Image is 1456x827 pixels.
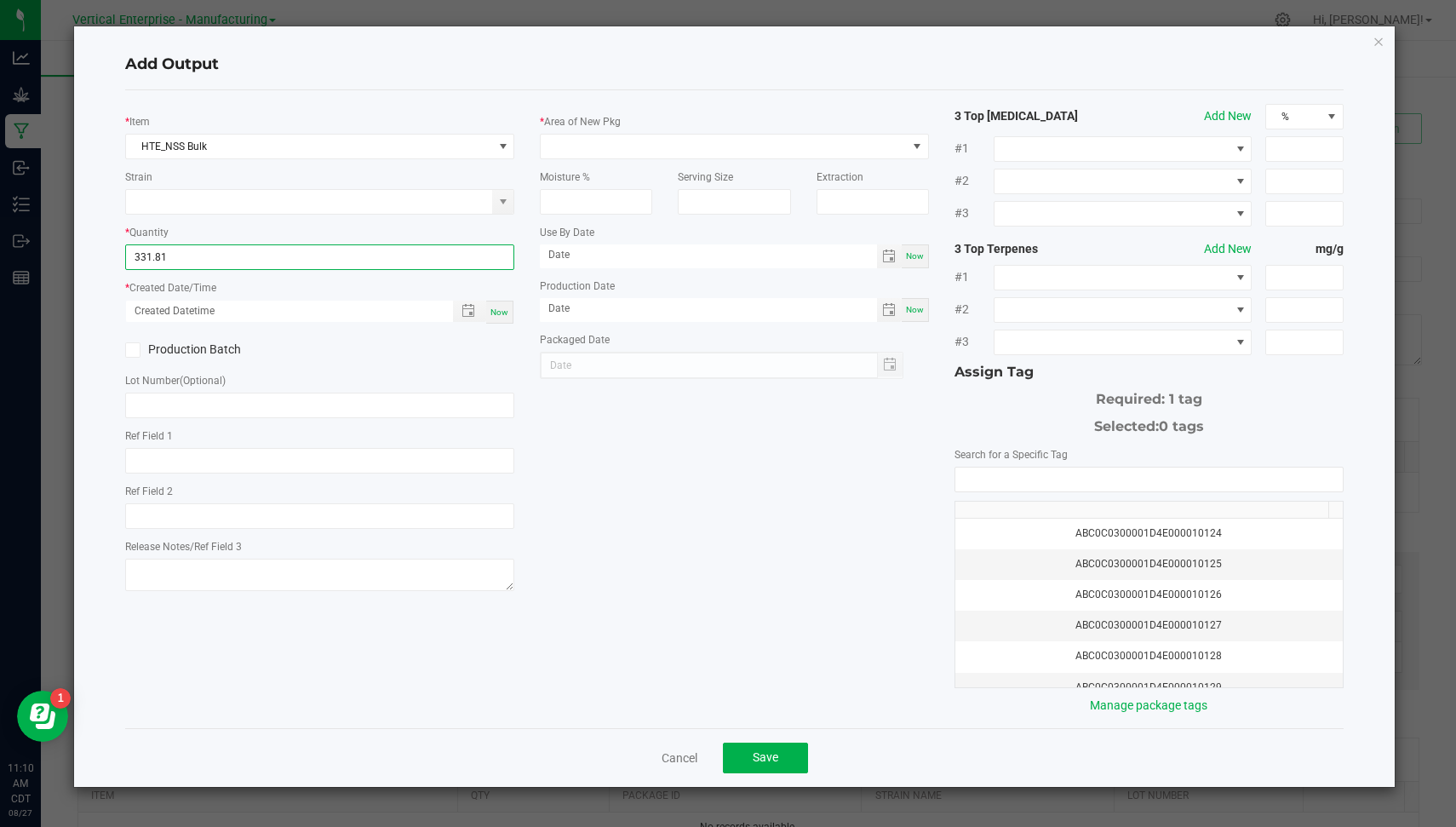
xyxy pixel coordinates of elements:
strong: mg/g [1265,240,1343,258]
div: ABC0C0300001D4E000010126 [966,587,1333,603]
div: ABC0C0300001D4E000010128 [966,648,1333,664]
a: Cancel [662,749,697,767]
span: Now [906,251,924,261]
div: ABC0C0300001D4E000010124 [966,525,1333,542]
div: Selected: [954,410,1344,437]
span: Now [906,305,924,314]
label: Extraction [817,169,863,185]
label: Production Date [540,279,615,294]
div: ABC0C0300001D4E000010127 [966,617,1333,634]
span: #1 [954,140,994,158]
label: Item [129,114,150,129]
strong: 3 Top Terpenes [954,240,1110,258]
label: Area of New Pkg [544,114,621,129]
label: Moisture % [540,169,590,185]
label: Production Batch [125,341,307,359]
label: Lot Number [125,373,226,388]
label: Use By Date [540,225,594,240]
input: Date [540,298,877,319]
span: 0 tags [1159,418,1204,434]
label: Strain [125,169,152,185]
input: NO DATA FOUND [955,468,1343,491]
span: #3 [954,204,994,222]
span: #2 [954,172,994,190]
span: Toggle calendar [877,244,902,268]
button: Save [723,743,808,773]
span: NO DATA FOUND [994,136,1253,162]
label: Serving Size [678,169,733,185]
span: #2 [954,301,994,319]
span: NO DATA FOUND [994,297,1253,323]
span: NO DATA FOUND [994,265,1253,290]
span: #3 [954,333,994,351]
div: ABC0C0300001D4E000010129 [966,680,1333,696]
div: Required: 1 tag [954,382,1344,410]
span: HTE_NSS Bulk [126,135,492,158]
span: Toggle calendar [877,298,902,322]
iframe: Resource center [17,691,68,742]
label: Created Date/Time [129,280,216,296]
span: Toggle popup [453,301,486,322]
span: Save [753,750,778,764]
label: Search for a Specific Tag [954,447,1068,462]
button: Add New [1204,240,1252,258]
button: Add New [1204,107,1252,125]
span: #1 [954,268,994,286]
input: Date [540,244,877,266]
label: Quantity [129,225,169,240]
h4: Add Output [125,54,1344,76]
label: Packaged Date [540,332,610,347]
a: Manage package tags [1090,698,1207,712]
span: NO DATA FOUND [994,201,1253,227]
span: (Optional) [180,375,226,387]
label: Ref Field 1 [125,428,173,444]
iframe: Resource center unread badge [50,688,71,709]
span: Now [490,307,508,317]
div: ABC0C0300001D4E000010125 [966,556,1333,572]
div: Assign Tag [954,362,1344,382]
input: Created Datetime [126,301,435,322]
strong: 3 Top [MEDICAL_DATA] [954,107,1110,125]
span: NO DATA FOUND [994,169,1253,194]
span: NO DATA FOUND [994,330,1253,355]
span: % [1266,105,1321,129]
label: Ref Field 2 [125,484,173,499]
label: Release Notes/Ref Field 3 [125,539,242,554]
